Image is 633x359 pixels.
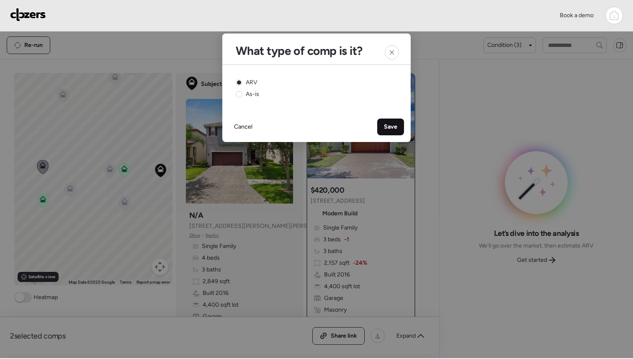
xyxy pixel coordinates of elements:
span: Book a demo [560,12,594,19]
span: ARV [246,78,257,87]
h2: What type of comp is it? [236,44,363,58]
img: Logo [10,8,46,21]
span: As-is [246,90,259,98]
span: Save [384,123,397,131]
span: Cancel [234,123,252,131]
